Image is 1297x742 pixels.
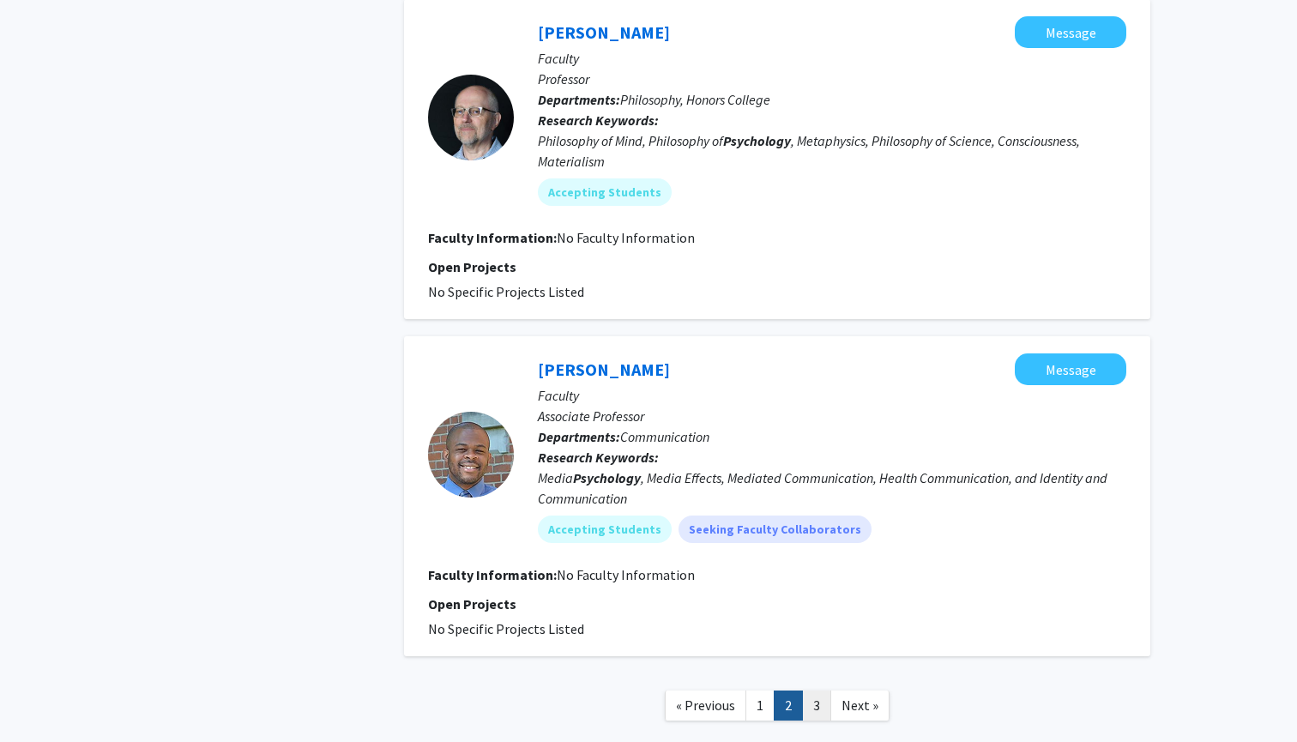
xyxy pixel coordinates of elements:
[665,691,746,721] a: Previous
[830,691,890,721] a: Next
[538,178,672,206] mat-chip: Accepting Students
[428,594,1126,614] p: Open Projects
[557,566,695,583] span: No Faculty Information
[428,283,584,300] span: No Specific Projects Listed
[538,516,672,543] mat-chip: Accepting Students
[573,469,641,486] b: Psychology
[1015,353,1126,385] button: Message Julius Riles
[538,130,1126,172] div: Philosophy of Mind, Philosophy of , Metaphysics, Philosophy of Science, Consciousness, Materialism
[538,359,670,380] a: [PERSON_NAME]
[538,428,620,445] b: Departments:
[428,229,557,246] b: Faculty Information:
[676,697,735,714] span: « Previous
[538,406,1126,426] p: Associate Professor
[802,691,831,721] a: 3
[774,691,803,721] a: 2
[557,229,695,246] span: No Faculty Information
[723,132,791,149] b: Psychology
[842,697,878,714] span: Next »
[620,428,709,445] span: Communication
[538,91,620,108] b: Departments:
[428,566,557,583] b: Faculty Information:
[428,256,1126,277] p: Open Projects
[1015,16,1126,48] button: Message Andrew Melnyk
[428,620,584,637] span: No Specific Projects Listed
[679,516,872,543] mat-chip: Seeking Faculty Collaborators
[538,468,1126,509] div: Media , Media Effects, Mediated Communication, Health Communication, and Identity and Communication
[620,91,770,108] span: Philosophy, Honors College
[538,385,1126,406] p: Faculty
[538,112,659,129] b: Research Keywords:
[538,21,670,43] a: [PERSON_NAME]
[538,69,1126,89] p: Professor
[538,449,659,466] b: Research Keywords:
[538,48,1126,69] p: Faculty
[13,665,73,729] iframe: Chat
[745,691,775,721] a: 1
